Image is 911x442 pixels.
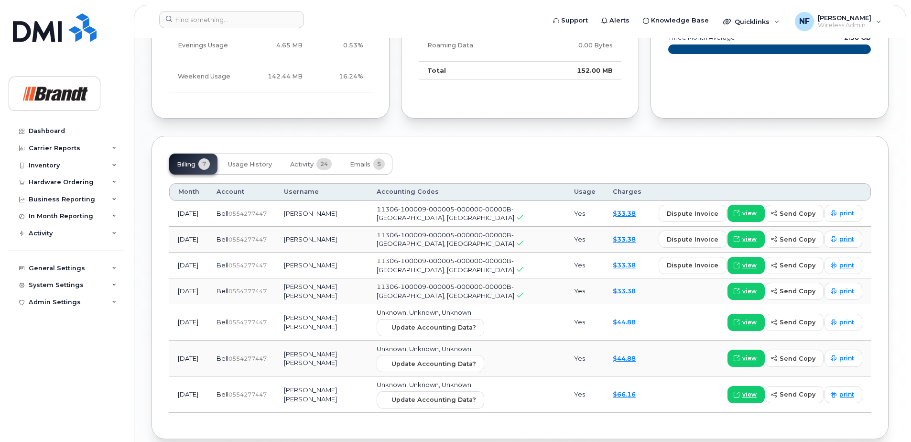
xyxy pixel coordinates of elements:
span: view [742,287,757,296]
span: view [742,318,757,327]
span: Emails [350,161,370,168]
button: Update Accounting Data? [377,355,484,372]
td: Yes [565,227,604,253]
a: Support [546,11,595,30]
span: send copy [780,390,815,399]
td: [DATE] [169,201,208,227]
span: Alerts [609,16,629,25]
th: Account [208,183,275,200]
td: 152.00 MB [531,61,621,79]
a: view [727,283,765,300]
span: send copy [780,209,815,218]
span: Wireless Admin [818,22,871,29]
td: 16.24% [311,61,372,92]
span: 0554277447 [228,319,267,326]
td: [PERSON_NAME] [275,227,368,253]
span: [PERSON_NAME] [818,14,871,22]
span: Bell [217,210,228,217]
button: send copy [765,283,824,300]
span: dispute invoice [667,261,718,270]
a: print [824,314,862,331]
button: dispute invoice [659,231,727,248]
button: Update Accounting Data? [377,391,484,409]
span: Bell [217,235,228,243]
td: Evenings Usage [169,30,244,61]
span: view [742,390,757,399]
span: print [839,390,854,399]
a: Alerts [595,11,636,30]
td: [DATE] [169,376,208,413]
span: Support [561,16,588,25]
td: Weekend Usage [169,61,244,92]
span: 0554277447 [228,210,267,217]
span: 0554277447 [228,355,267,362]
span: 0554277447 [228,287,267,295]
a: $33.38 [613,261,636,269]
tr: Weekdays from 6:00pm to 8:00am [169,30,372,61]
button: Update Accounting Data? [377,319,484,336]
span: dispute invoice [667,209,718,218]
td: [DATE] [169,278,208,304]
a: $44.88 [613,318,636,326]
span: send copy [780,235,815,244]
span: send copy [780,287,815,296]
span: view [742,235,757,243]
td: 0.53% [311,30,372,61]
td: [PERSON_NAME] [PERSON_NAME] [275,341,368,377]
a: Knowledge Base [636,11,716,30]
span: dispute invoice [667,235,718,244]
a: $33.38 [613,210,636,217]
a: $33.38 [613,235,636,243]
span: Update Accounting Data? [391,395,476,404]
span: 0554277447 [228,236,267,243]
span: Quicklinks [735,18,770,25]
td: [DATE] [169,227,208,253]
span: view [742,261,757,270]
td: [DATE] [169,253,208,278]
td: 4.65 MB [244,30,311,61]
a: view [727,386,765,403]
span: view [742,354,757,363]
span: Bell [217,390,228,398]
a: print [824,283,862,300]
span: Update Accounting Data? [391,359,476,368]
a: view [727,231,765,248]
span: view [742,209,757,218]
span: 0554277447 [228,391,267,398]
span: Usage History [228,161,272,168]
span: 0554277447 [228,262,267,269]
a: $44.88 [613,354,636,362]
div: Quicklinks [716,12,786,31]
td: Yes [565,376,604,413]
span: Unknown, Unknown, Unknown [377,309,471,316]
td: Yes [565,201,604,227]
span: send copy [780,318,815,327]
td: 0.00 Bytes [531,30,621,61]
span: print [839,318,854,327]
span: Bell [217,354,228,362]
td: [DATE] [169,304,208,341]
th: Usage [565,183,604,200]
a: view [727,205,765,222]
th: Username [275,183,368,200]
td: [PERSON_NAME] [PERSON_NAME] [275,278,368,304]
span: print [839,287,854,296]
td: [PERSON_NAME] [PERSON_NAME] [275,304,368,341]
a: $33.38 [613,287,636,295]
td: Roaming Data [419,30,531,61]
span: print [839,235,854,243]
td: [PERSON_NAME] [PERSON_NAME] [275,376,368,413]
span: Unknown, Unknown, Unknown [377,345,471,353]
span: print [839,354,854,363]
td: [PERSON_NAME] [275,201,368,227]
a: view [727,314,765,331]
button: send copy [765,257,824,274]
span: Unknown, Unknown, Unknown [377,381,471,388]
span: Bell [217,287,228,295]
button: send copy [765,205,824,222]
a: view [727,257,765,274]
a: print [824,205,862,222]
button: send copy [765,231,824,248]
span: Bell [217,318,228,326]
span: send copy [780,354,815,363]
